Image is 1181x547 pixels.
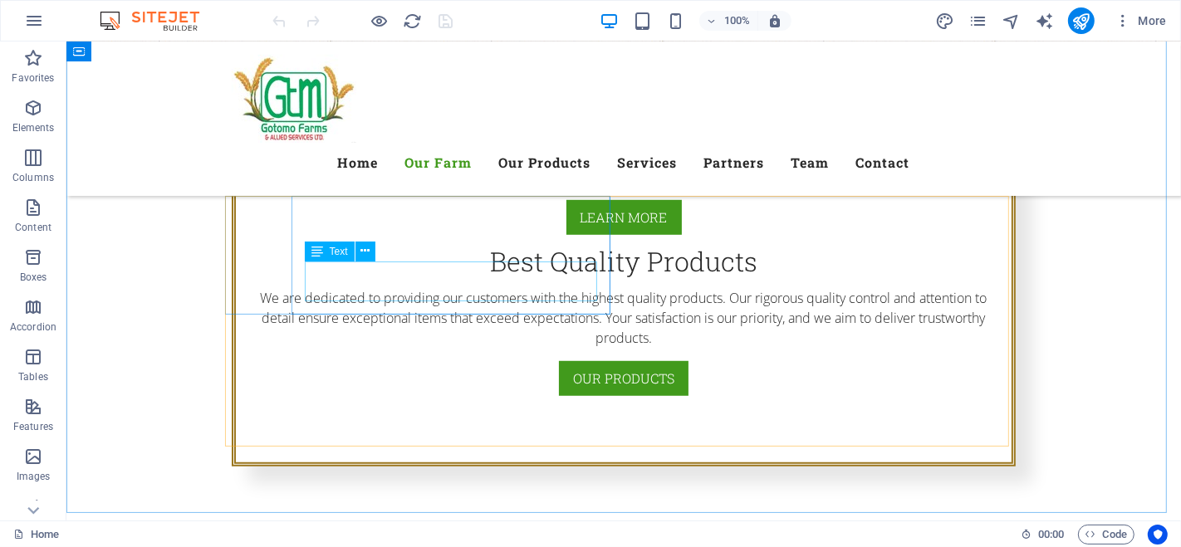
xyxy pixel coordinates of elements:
[968,11,988,31] button: pages
[403,11,423,31] button: reload
[404,12,423,31] i: Reload page
[1035,12,1054,31] i: AI Writer
[1115,12,1167,29] span: More
[1148,525,1168,545] button: Usercentrics
[1108,7,1174,34] button: More
[20,271,47,284] p: Boxes
[1068,7,1095,34] button: publish
[1050,528,1052,540] span: :
[935,11,955,31] button: design
[935,12,954,31] i: Design (Ctrl+Alt+Y)
[1021,525,1065,545] h6: Session time
[968,12,987,31] i: Pages (Ctrl+Alt+S)
[12,71,54,85] p: Favorites
[1071,12,1090,31] i: Publish
[12,171,54,184] p: Columns
[330,247,348,256] span: Text
[12,121,55,134] p: Elements
[1085,525,1127,545] span: Code
[15,221,51,234] p: Content
[699,11,758,31] button: 100%
[767,13,782,28] i: On resize automatically adjust zoom level to fit chosen device.
[370,11,390,31] button: Click here to leave preview mode and continue editing
[13,525,59,545] a: Click to cancel selection. Double-click to open Pages
[96,11,220,31] img: Editor Logo
[17,470,51,483] p: Images
[1078,525,1134,545] button: Code
[1002,11,1022,31] button: navigator
[1035,11,1055,31] button: text_generator
[10,320,56,334] p: Accordion
[18,370,48,383] p: Tables
[13,420,53,433] p: Features
[1038,525,1064,545] span: 00 00
[1002,12,1021,31] i: Navigator
[724,11,751,31] h6: 100%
